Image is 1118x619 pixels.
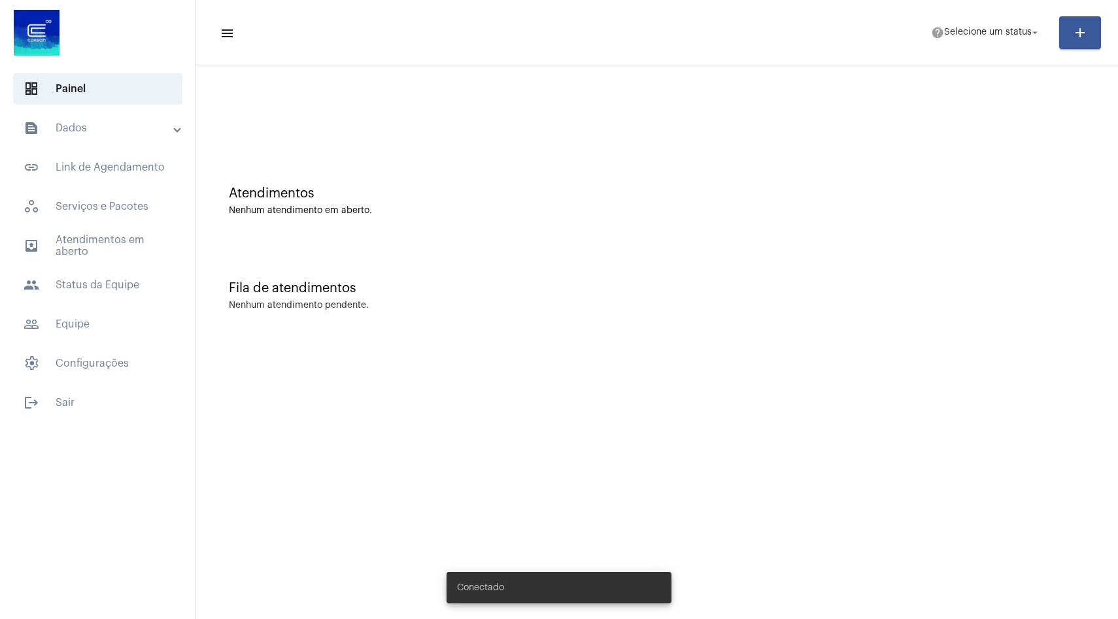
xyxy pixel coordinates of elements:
[13,309,182,340] span: Equipe
[24,120,39,136] mat-icon: sidenav icon
[220,25,233,41] mat-icon: sidenav icon
[13,230,182,261] span: Atendimentos em aberto
[229,281,1085,295] div: Fila de atendimentos
[13,152,182,183] span: Link de Agendamento
[24,120,175,136] mat-panel-title: Dados
[1072,25,1088,41] mat-icon: add
[10,7,63,59] img: d4669ae0-8c07-2337-4f67-34b0df7f5ae4.jpeg
[931,26,944,39] mat-icon: help
[8,112,195,144] mat-expansion-panel-header: sidenav iconDados
[13,387,182,418] span: Sair
[1029,27,1041,39] mat-icon: arrow_drop_down
[24,199,39,214] span: sidenav icon
[229,301,369,310] div: Nenhum atendimento pendente.
[24,81,39,97] span: sidenav icon
[229,186,1085,201] div: Atendimentos
[229,206,1085,216] div: Nenhum atendimento em aberto.
[24,238,39,254] mat-icon: sidenav icon
[457,581,504,594] span: Conectado
[24,159,39,175] mat-icon: sidenav icon
[24,395,39,410] mat-icon: sidenav icon
[24,356,39,371] span: sidenav icon
[13,191,182,222] span: Serviços e Pacotes
[24,277,39,293] mat-icon: sidenav icon
[13,348,182,379] span: Configurações
[13,73,182,105] span: Painel
[923,20,1049,46] button: Selecione um status
[24,316,39,332] mat-icon: sidenav icon
[13,269,182,301] span: Status da Equipe
[944,28,1032,37] span: Selecione um status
